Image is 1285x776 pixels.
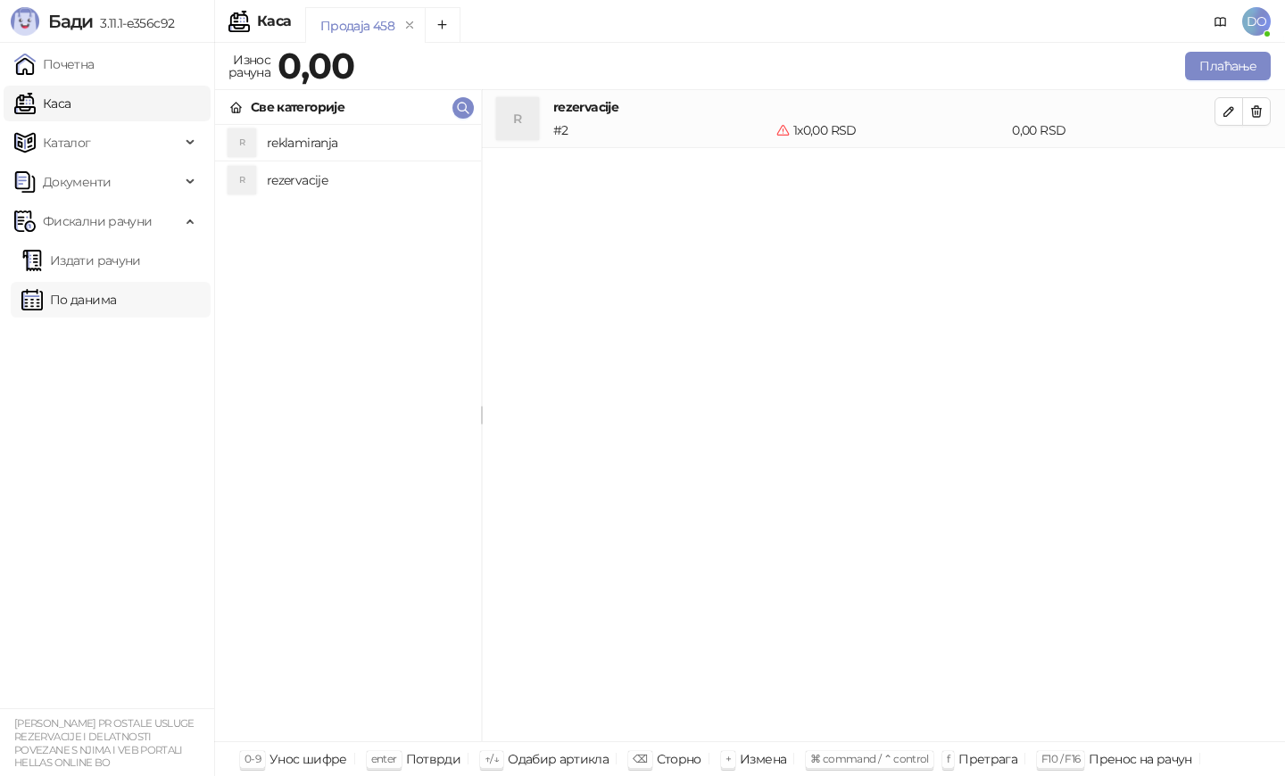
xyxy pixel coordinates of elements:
[257,14,291,29] div: Каса
[14,86,70,121] a: Каса
[14,46,95,82] a: Почетна
[496,97,539,140] div: R
[320,16,394,36] div: Продаја 458
[43,125,91,161] span: Каталог
[93,15,174,31] span: 3.11.1-e356c92
[228,166,256,194] div: R
[633,752,647,765] span: ⌫
[657,747,701,771] div: Сторно
[1041,752,1080,765] span: F10 / F16
[958,747,1017,771] div: Претрага
[267,128,467,157] h4: reklamiranja
[43,203,152,239] span: Фискални рачуни
[267,166,467,194] h4: rezervacije
[508,747,609,771] div: Одабир артикла
[14,717,195,769] small: [PERSON_NAME] PR OSTALE USLUGE REZERVACIJE I DELATNOSTI POVEZANE S NJIMA I VEB PORTALI HELLAS ONL...
[48,11,93,32] span: Бади
[225,48,274,84] div: Износ рачуна
[371,752,397,765] span: enter
[1008,120,1218,140] div: 0,00 RSD
[1185,52,1271,80] button: Плаћање
[1242,7,1271,36] span: DO
[553,97,1215,117] h4: rezervacije
[215,125,481,741] div: grid
[1089,747,1191,771] div: Пренос на рачун
[947,752,949,765] span: f
[810,752,929,765] span: ⌘ command / ⌃ control
[550,120,773,140] div: # 2
[228,128,256,157] div: R
[278,44,354,87] strong: 0,00
[43,164,111,200] span: Документи
[425,7,460,43] button: Add tab
[398,18,421,33] button: remove
[21,243,141,278] a: Издати рачуни
[251,97,344,117] div: Све категорије
[21,282,116,318] a: По данима
[740,747,786,771] div: Измена
[245,752,261,765] span: 0-9
[406,747,461,771] div: Потврди
[1206,7,1235,36] a: Документација
[773,120,1009,140] div: 1 x 0,00 RSD
[725,752,731,765] span: +
[485,752,499,765] span: ↑/↓
[11,7,39,36] img: Logo
[269,747,347,771] div: Унос шифре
